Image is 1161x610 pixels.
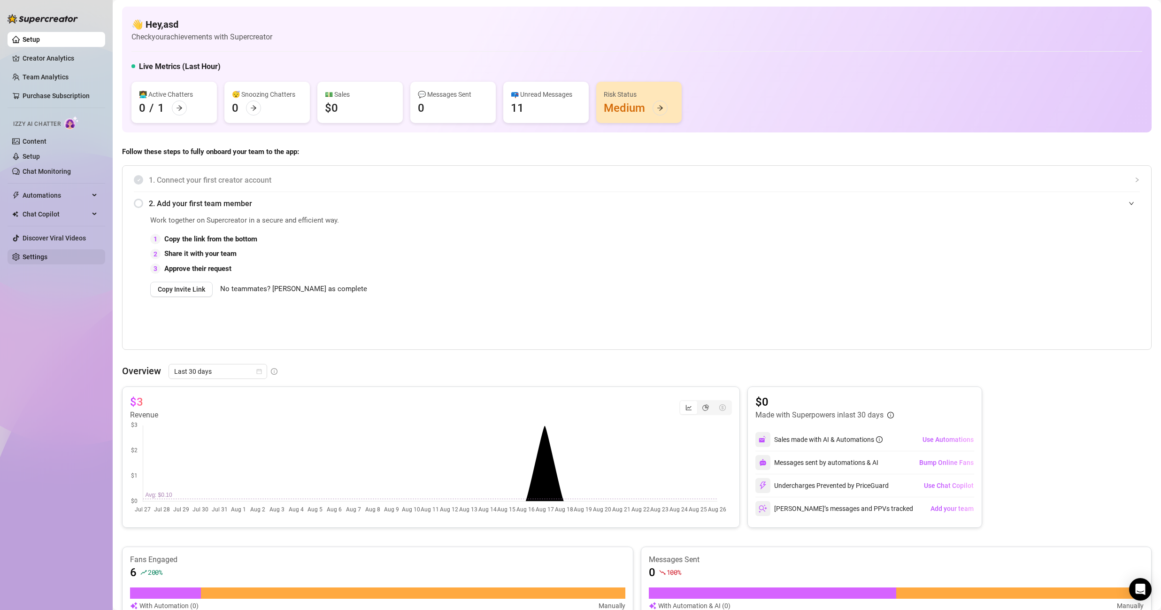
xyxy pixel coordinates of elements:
[325,89,395,100] div: 💵 Sales
[930,505,974,512] span: Add your team
[150,249,161,259] div: 2
[876,436,883,443] span: info-circle
[122,147,299,156] strong: Follow these steps to fully onboard your team to the app:
[922,432,974,447] button: Use Automations
[232,89,302,100] div: 😴 Snoozing Chatters
[12,192,20,199] span: thunderbolt
[23,188,89,203] span: Automations
[150,234,161,244] div: 1
[164,235,257,243] strong: Copy the link from the bottom
[759,459,767,466] img: svg%3e
[952,215,1140,335] iframe: Adding Team Members
[13,120,61,129] span: Izzy AI Chatter
[250,105,257,111] span: arrow-right
[232,100,238,116] div: 0
[150,215,929,226] span: Work together on Supercreator in a secure and efficient way.
[23,92,90,100] a: Purchase Subscription
[755,501,913,516] div: [PERSON_NAME]’s messages and PPVs tracked
[134,169,1140,192] div: 1. Connect your first creator account
[923,478,974,493] button: Use Chat Copilot
[23,234,86,242] a: Discover Viral Videos
[131,31,272,43] article: Check your achievements with Supercreator
[23,207,89,222] span: Chat Copilot
[759,504,767,513] img: svg%3e
[755,478,889,493] div: Undercharges Prevented by PriceGuard
[657,105,663,111] span: arrow-right
[148,568,162,577] span: 200 %
[418,89,488,100] div: 💬 Messages Sent
[174,364,261,378] span: Last 30 days
[139,100,146,116] div: 0
[139,61,221,72] h5: Live Metrics (Last Hour)
[511,100,524,116] div: 11
[23,153,40,160] a: Setup
[649,555,1144,565] article: Messages Sent
[130,409,158,421] article: Revenue
[919,455,974,470] button: Bump Online Fans
[685,404,692,411] span: line-chart
[23,36,40,43] a: Setup
[164,249,237,258] strong: Share it with your team
[719,404,726,411] span: dollar-circle
[8,14,78,23] img: logo-BBDzfeDw.svg
[649,565,655,580] article: 0
[1129,201,1134,206] span: expanded
[1134,177,1140,183] span: collapsed
[12,211,18,217] img: Chat Copilot
[23,168,71,175] a: Chat Monitoring
[122,364,161,378] article: Overview
[23,138,46,145] a: Content
[130,565,137,580] article: 6
[131,18,272,31] h4: 👋 Hey, asd
[679,400,732,415] div: segmented control
[759,435,767,444] img: svg%3e
[774,434,883,445] div: Sales made with AI & Automations
[23,73,69,81] a: Team Analytics
[164,264,231,273] strong: Approve their request
[130,555,625,565] article: Fans Engaged
[755,394,894,409] article: $0
[150,263,161,274] div: 3
[220,284,367,295] span: No teammates? [PERSON_NAME] as complete
[659,569,666,576] span: fall
[923,436,974,443] span: Use Automations
[667,568,681,577] span: 100 %
[271,368,277,375] span: info-circle
[23,51,98,66] a: Creator Analytics
[134,192,1140,215] div: 2. Add your first team member
[511,89,581,100] div: 📪 Unread Messages
[924,482,974,489] span: Use Chat Copilot
[139,89,209,100] div: 👩‍💻 Active Chatters
[158,100,164,116] div: 1
[755,409,884,421] article: Made with Superpowers in last 30 days
[130,394,143,409] article: $3
[887,412,894,418] span: info-circle
[702,404,709,411] span: pie-chart
[176,105,183,111] span: arrow-right
[759,481,767,490] img: svg%3e
[919,459,974,466] span: Bump Online Fans
[1129,578,1152,601] div: Open Intercom Messenger
[755,455,878,470] div: Messages sent by automations & AI
[604,89,674,100] div: Risk Status
[930,501,974,516] button: Add your team
[150,282,213,297] button: Copy Invite Link
[149,198,1140,209] span: 2. Add your first team member
[140,569,147,576] span: rise
[325,100,338,116] div: $0
[149,174,1140,186] span: 1. Connect your first creator account
[158,286,205,293] span: Copy Invite Link
[418,100,424,116] div: 0
[256,369,262,374] span: calendar
[64,116,79,130] img: AI Chatter
[23,253,47,261] a: Settings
